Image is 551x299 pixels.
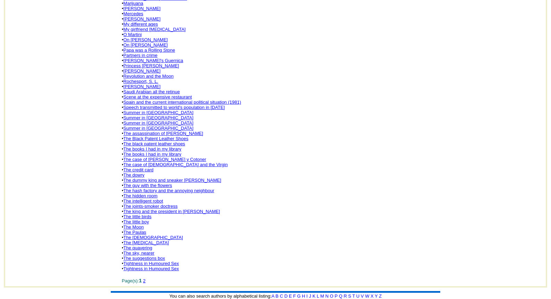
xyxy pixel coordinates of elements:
[123,193,157,198] a: The hidden room
[122,115,193,120] font: •
[122,146,181,152] font: •
[122,11,143,16] font: •
[123,240,169,245] a: The [MEDICAL_DATA]
[122,58,183,63] font: •
[297,293,301,299] a: G
[122,261,179,266] font: •
[123,11,143,16] a: Mercedes
[370,293,374,299] a: X
[122,105,225,110] font: •
[123,32,142,37] a: O Martini
[276,293,279,299] a: B
[339,293,342,299] a: Q
[344,293,347,299] a: R
[122,152,181,157] font: •
[123,84,160,89] a: [PERSON_NAME]
[123,224,144,230] a: The Moon
[122,27,186,32] font: •
[309,293,311,299] a: J
[122,224,144,230] font: •
[122,214,151,219] font: •
[123,120,193,126] a: Summer in [GEOGRAPHIC_DATA]
[122,94,192,100] font: •
[123,261,179,266] a: Tightness in Humoured Sex
[123,79,158,84] a: Rochesport, S. L.
[122,230,146,235] font: •
[123,172,144,178] a: The dowry
[123,178,221,183] a: The dummy king and sneaker [PERSON_NAME]
[123,68,160,74] a: [PERSON_NAME]
[123,214,151,219] a: The little birds
[122,42,168,48] font: •
[330,293,333,299] a: O
[122,188,214,193] font: •
[320,293,324,299] a: M
[122,204,178,209] font: •
[122,172,144,178] font: •
[122,48,175,53] font: •
[335,293,337,299] a: P
[122,141,185,146] font: •
[123,162,228,167] a: The case of [DEMOGRAPHIC_DATA] and the Virgin
[123,16,160,22] a: [PERSON_NAME]
[289,293,292,299] a: E
[122,16,160,22] font: •
[302,293,305,299] a: H
[123,250,154,256] a: The sky, nearer
[123,6,160,11] a: [PERSON_NAME]
[284,293,287,299] a: D
[123,27,185,32] a: My girlfriend [MEDICAL_DATA]
[317,293,319,299] a: L
[293,293,296,299] a: F
[123,204,177,209] a: The joints-smoker doctress
[123,22,158,27] a: My different ages
[123,1,143,6] a: Marijuana
[122,178,221,183] font: •
[122,162,228,167] font: •
[123,48,175,53] a: Papa was a Rolling Stone
[123,58,183,63] a: [PERSON_NAME]'s Guernica
[122,240,169,245] font: •
[280,293,283,299] a: C
[122,136,189,141] font: •
[139,277,142,283] font: 1
[122,193,158,198] font: •
[122,131,203,136] font: •
[379,293,382,299] a: Z
[123,131,203,136] a: The assassination of [PERSON_NAME]
[122,278,145,283] font: Page(s):
[122,235,183,240] font: •
[122,110,193,115] font: •
[122,22,158,27] font: •
[123,141,185,146] a: The black patent leather shoes
[123,245,152,250] a: The quavering
[348,293,351,299] a: S
[272,293,274,299] a: A
[123,183,172,188] a: The guy with the flowers
[123,110,193,115] a: Summer in [GEOGRAPHIC_DATA]
[122,209,220,214] font: •
[123,136,188,141] a: The Black Patent Leather Shoes
[122,79,158,84] font: •
[375,293,377,299] a: Y
[122,245,152,250] font: •
[122,89,180,94] font: •
[123,94,192,100] a: Scene at the expensive restaurant
[123,230,146,235] a: The Paulas
[122,53,158,58] font: •
[143,278,145,283] a: 2
[122,1,143,6] font: •
[122,37,168,42] font: •
[122,219,149,224] font: •
[123,219,149,224] a: The little boy
[169,293,382,299] font: You can also search authors by alphabetical listing:
[123,105,225,110] a: Speech transmitted to world's population in [DATE]
[123,235,183,240] a: The [DEMOGRAPHIC_DATA]
[123,266,179,271] a: Tightness in Humoured Sex
[122,120,193,126] font: •
[365,293,369,299] a: W
[356,293,359,299] a: U
[122,167,153,172] font: •
[123,152,181,157] a: The books I had in my library
[122,157,206,162] font: •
